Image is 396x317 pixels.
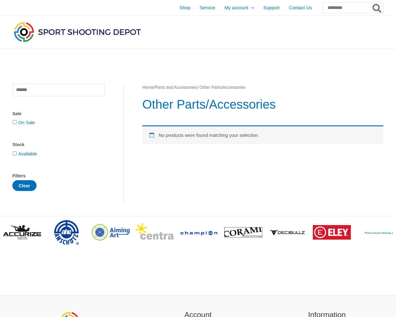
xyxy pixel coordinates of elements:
[155,85,197,90] a: Parts and Accessories
[12,20,142,43] img: Sport Shooting Depot
[371,2,383,13] button: Search
[18,120,35,125] a: On Sale
[12,109,105,118] div: Sale
[12,140,105,149] div: Stock
[142,125,383,144] div: No products were found matching your selection.
[313,225,351,240] img: brand logo
[18,151,37,156] a: Available
[13,151,17,155] input: Available
[142,96,383,113] h1: Other Parts/Accessories
[142,85,154,90] a: Home
[13,120,17,124] input: On Sale
[12,180,37,191] button: Clear
[12,172,105,180] div: Filters
[142,84,383,92] nav: Breadcrumb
